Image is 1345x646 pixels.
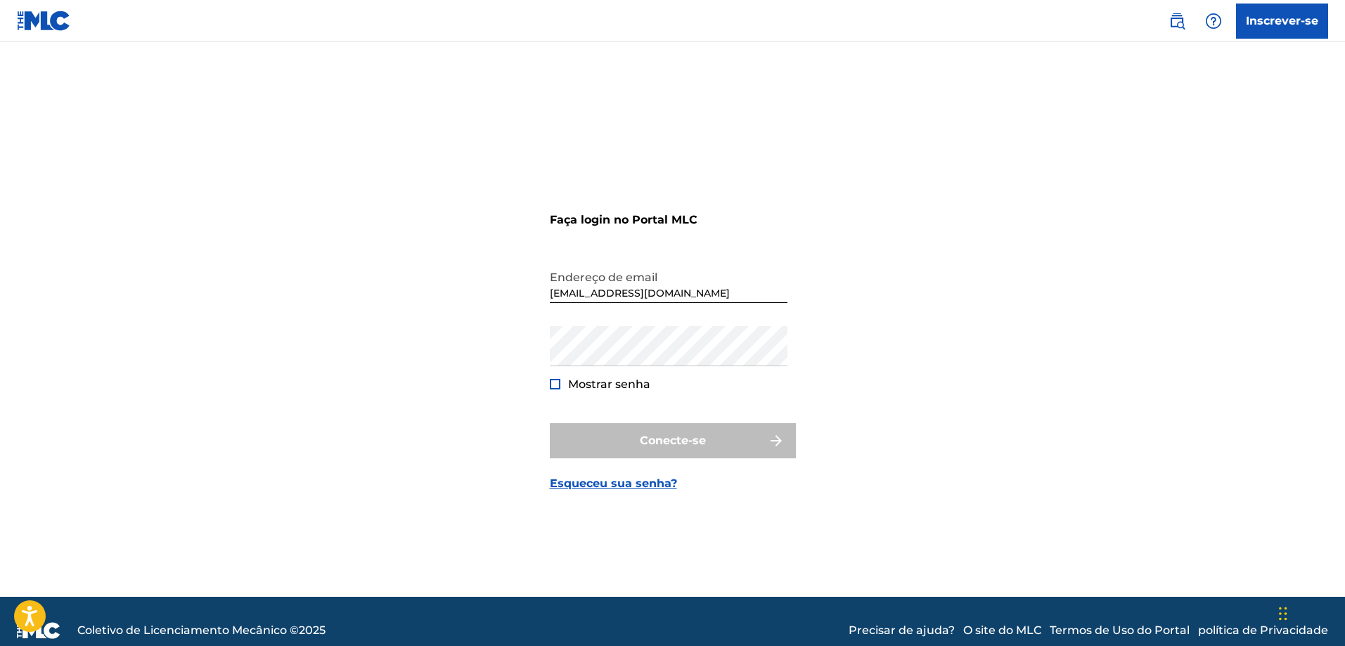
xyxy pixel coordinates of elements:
img: ajuda [1205,13,1222,30]
img: Logotipo da MLC [17,11,71,31]
a: O site do MLC [963,622,1041,639]
img: logotipo [17,622,60,639]
font: Mostrar senha [568,377,650,391]
font: Coletivo de Licenciamento Mecânico © [77,624,299,637]
font: Esqueceu sua senha? [550,477,677,490]
font: política de Privacidade [1198,624,1328,637]
a: Precisar de ajuda? [849,622,955,639]
font: Termos de Uso do Portal [1050,624,1190,637]
img: procurar [1169,13,1185,30]
font: Inscrever-se [1246,14,1318,27]
font: 2025 [299,624,326,637]
div: Ajuda [1199,7,1228,35]
a: Pesquisa pública [1163,7,1191,35]
a: Termos de Uso do Portal [1050,622,1190,639]
iframe: Widget de bate-papo [1275,579,1345,646]
a: Inscrever-se [1236,4,1328,39]
a: Esqueceu sua senha? [550,475,677,492]
div: Arrastar [1279,593,1287,635]
font: Precisar de ajuda? [849,624,955,637]
font: O site do MLC [963,624,1041,637]
a: política de Privacidade [1198,622,1328,639]
font: Faça login no Portal MLC [550,213,697,226]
